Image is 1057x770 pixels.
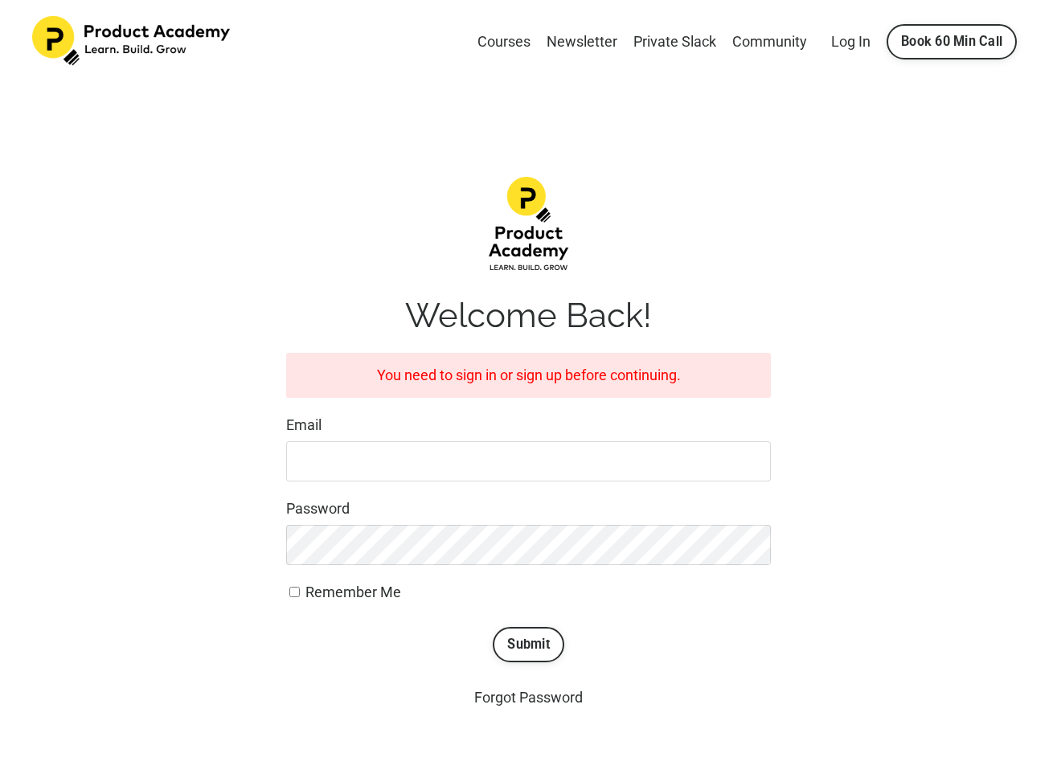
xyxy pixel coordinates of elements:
[286,414,771,437] label: Email
[286,296,771,336] h1: Welcome Back!
[474,689,583,706] a: Forgot Password
[286,498,771,521] label: Password
[305,584,401,600] span: Remember Me
[289,587,300,597] input: Remember Me
[831,33,871,50] a: Log In
[489,177,569,272] img: d1483da-12f4-ea7b-dcde-4e4ae1a68fea_Product-academy-02.png
[887,24,1017,59] a: Book 60 Min Call
[732,31,807,54] a: Community
[477,31,531,54] a: Courses
[493,627,564,662] button: Submit
[633,31,716,54] a: Private Slack
[32,16,233,66] img: Product Academy Logo
[286,353,771,399] div: You need to sign in or sign up before continuing.
[547,31,617,54] a: Newsletter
